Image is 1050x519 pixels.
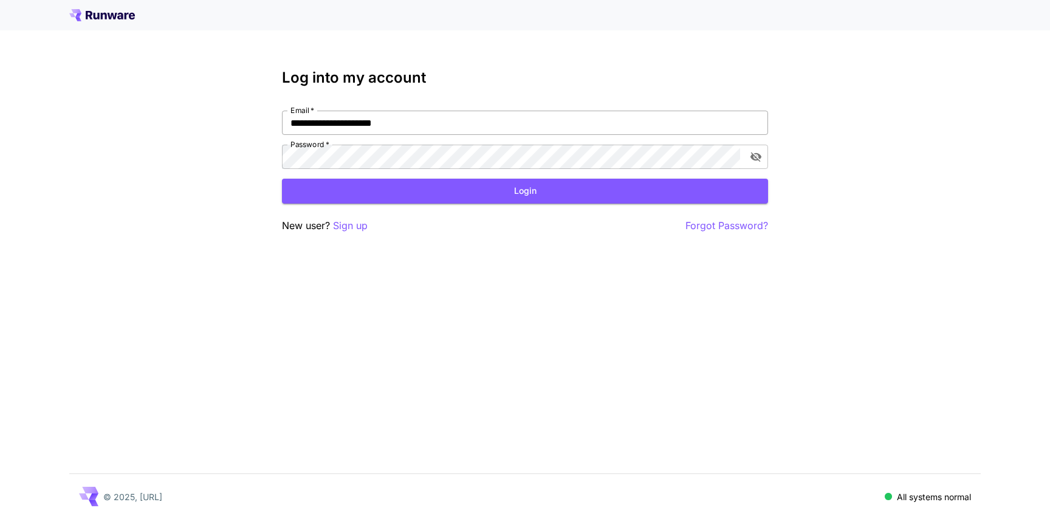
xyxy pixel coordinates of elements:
button: Sign up [333,218,368,233]
p: © 2025, [URL] [103,490,162,503]
p: New user? [282,218,368,233]
p: All systems normal [897,490,971,503]
button: Login [282,179,768,204]
h3: Log into my account [282,69,768,86]
button: toggle password visibility [745,146,767,168]
label: Password [290,139,329,150]
label: Email [290,105,314,115]
button: Forgot Password? [685,218,768,233]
